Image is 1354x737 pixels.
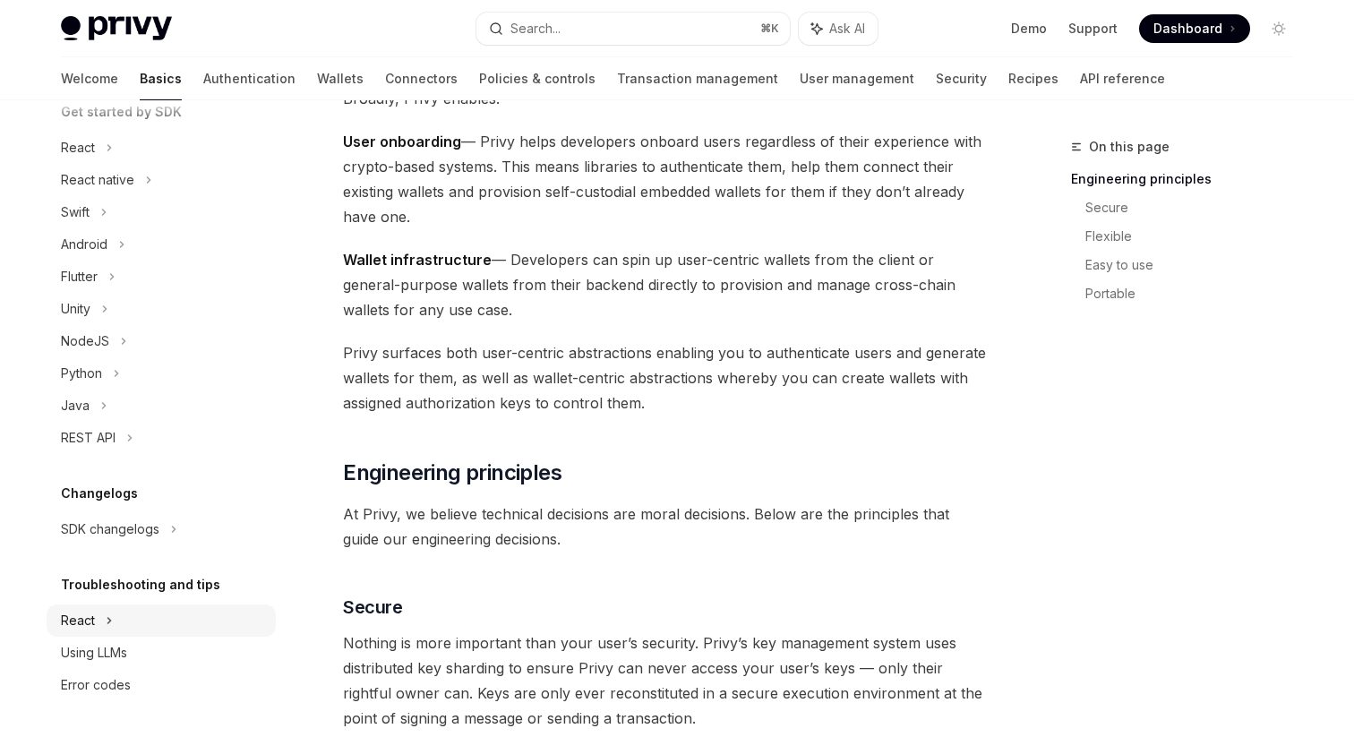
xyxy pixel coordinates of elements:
[1071,165,1307,193] a: Engineering principles
[61,427,116,449] div: REST API
[936,57,987,100] a: Security
[61,574,220,596] h5: Troubleshooting and tips
[61,169,134,191] div: React native
[61,234,107,255] div: Android
[203,57,296,100] a: Authentication
[1264,14,1293,43] button: Toggle dark mode
[510,18,561,39] div: Search...
[61,201,90,223] div: Swift
[343,133,461,150] strong: User onboarding
[61,16,172,41] img: light logo
[343,630,989,731] span: Nothing is more important than your user’s security. Privy’s key management system uses distribut...
[760,21,779,36] span: ⌘ K
[61,266,98,287] div: Flutter
[317,57,364,100] a: Wallets
[61,483,138,504] h5: Changelogs
[343,595,402,620] span: Secure
[61,674,131,696] div: Error codes
[1011,20,1047,38] a: Demo
[1139,14,1250,43] a: Dashboard
[800,57,914,100] a: User management
[1085,193,1307,222] a: Secure
[61,298,90,320] div: Unity
[343,458,561,487] span: Engineering principles
[829,20,865,38] span: Ask AI
[1068,20,1118,38] a: Support
[47,669,276,701] a: Error codes
[1089,136,1170,158] span: On this page
[140,57,182,100] a: Basics
[1153,20,1222,38] span: Dashboard
[1008,57,1058,100] a: Recipes
[61,363,102,384] div: Python
[61,137,95,159] div: React
[61,642,127,664] div: Using LLMs
[343,247,989,322] span: — Developers can spin up user-centric wallets from the client or general-purpose wallets from the...
[61,395,90,416] div: Java
[385,57,458,100] a: Connectors
[479,57,596,100] a: Policies & controls
[343,501,989,552] span: At Privy, we believe technical decisions are moral decisions. Below are the principles that guide...
[1085,251,1307,279] a: Easy to use
[1080,57,1165,100] a: API reference
[1085,222,1307,251] a: Flexible
[47,637,276,669] a: Using LLMs
[61,330,109,352] div: NodeJS
[476,13,790,45] button: Search...⌘K
[61,57,118,100] a: Welcome
[343,251,492,269] strong: Wallet infrastructure
[343,340,989,416] span: Privy surfaces both user-centric abstractions enabling you to authenticate users and generate wal...
[1085,279,1307,308] a: Portable
[61,610,95,631] div: React
[343,129,989,229] span: — Privy helps developers onboard users regardless of their experience with crypto-based systems. ...
[799,13,878,45] button: Ask AI
[617,57,778,100] a: Transaction management
[61,518,159,540] div: SDK changelogs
